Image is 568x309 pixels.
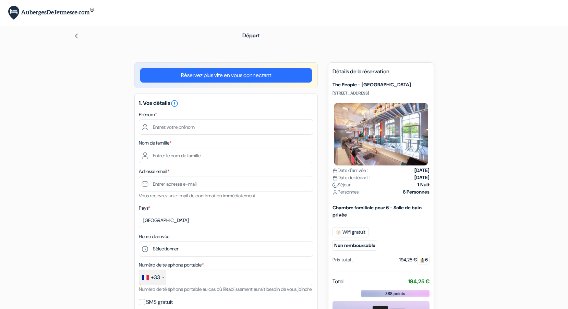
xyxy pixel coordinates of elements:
small: Vous recevrez un e-mail de confirmation immédiatement [139,193,255,199]
strong: [DATE] [414,174,430,181]
img: moon.svg [333,183,338,188]
small: Numéro de téléphone portable au cas où l'établissement aurait besoin de vous joindre [139,286,312,292]
label: SMS gratuit [146,297,173,307]
h5: Détails de la réservation [333,68,430,79]
strong: 1 Nuit [418,181,430,188]
input: Entrez votre prénom [139,119,313,135]
div: France: +33 [139,270,166,285]
input: Entrer le nom de famille [139,148,313,163]
b: Chambre familiale pour 6 - Salle de bain privée [333,205,422,218]
img: user_icon.svg [333,190,338,195]
span: Date de départ : [333,174,370,181]
span: Date d'arrivée : [333,167,368,174]
label: Adresse email [139,168,169,175]
a: Réservez plus vite en vous connectant [140,68,312,83]
img: guest.svg [420,258,425,263]
label: Nom de famille [139,139,171,147]
input: Entrer adresse e-mail [139,176,313,191]
strong: 6 Personnes [403,188,430,196]
span: 388 points [385,291,405,297]
label: Prénom [139,111,157,118]
div: +33 [151,273,160,282]
strong: [DATE] [414,167,430,174]
span: 6 [417,255,430,264]
img: calendar.svg [333,168,338,173]
label: Numéro de telephone portable [139,261,204,269]
i: error_outline [170,99,179,108]
div: Prix total : [333,256,353,263]
label: Pays [139,205,150,212]
h5: 1. Vos détails [139,99,313,108]
div: 194,25 € [399,256,430,263]
h5: The People - [GEOGRAPHIC_DATA] [333,82,430,88]
img: free_wifi.svg [336,230,341,235]
a: error_outline [170,99,179,107]
span: Personnes : [333,188,361,196]
img: calendar.svg [333,175,338,181]
span: Séjour : [333,181,353,188]
strong: 194,25 € [408,278,430,285]
p: [STREET_ADDRESS] [333,90,430,96]
span: Wifi gratuit [333,227,368,237]
img: left_arrow.svg [74,33,79,39]
label: Heure d'arrivée [139,233,169,240]
span: Départ [242,32,260,39]
img: AubergesDeJeunesse.com [8,6,94,20]
span: Total: [333,277,345,286]
small: Non remboursable [333,240,377,251]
